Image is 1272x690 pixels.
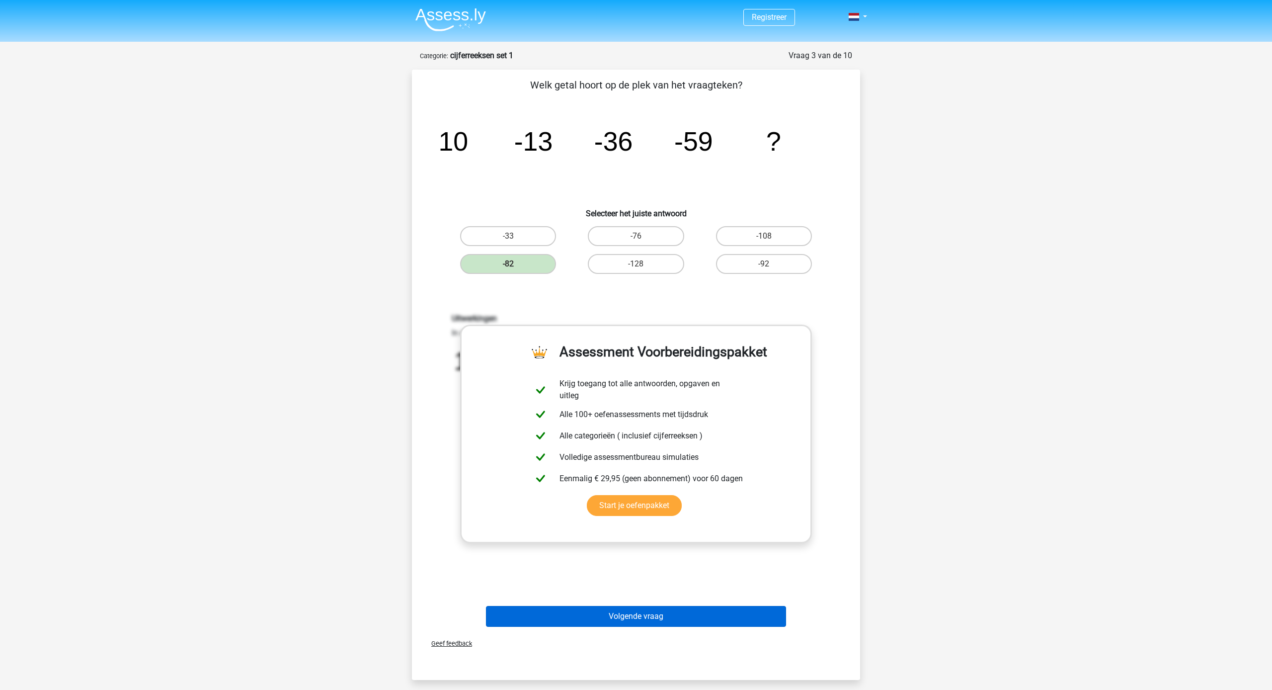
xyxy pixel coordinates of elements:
[588,226,684,246] label: -76
[423,640,472,647] span: Geef feedback
[444,314,828,431] div: In deze reeks vind je steeds het volgende getal door het voorgaande getal -23 te doen.
[594,126,633,156] tspan: -36
[789,50,852,62] div: Vraag 3 van de 10
[587,495,682,516] a: Start je oefenpakket
[428,78,844,92] p: Welk getal hoort op de plek van het vraagteken?
[716,254,812,274] label: -92
[752,12,787,22] a: Registreer
[716,226,812,246] label: -108
[438,126,468,156] tspan: 10
[420,52,448,60] small: Categorie:
[450,51,513,60] strong: cijferreeksen set 1
[460,226,556,246] label: -33
[452,314,820,323] h6: Uitwerkingen
[514,126,553,156] tspan: -13
[588,254,684,274] label: -128
[428,201,844,218] h6: Selecteer het juiste antwoord
[454,347,481,375] tspan: 10
[766,126,781,156] tspan: ?
[486,606,787,627] button: Volgende vraag
[674,126,713,156] tspan: -59
[415,8,486,31] img: Assessly
[460,254,556,274] label: -82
